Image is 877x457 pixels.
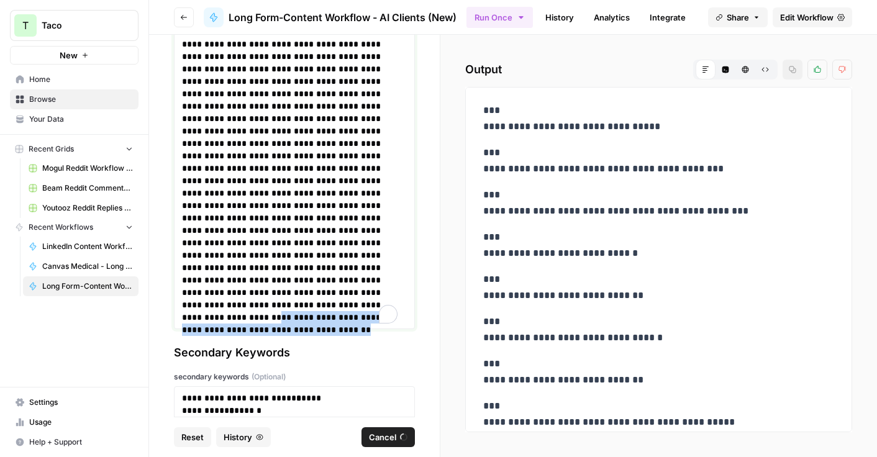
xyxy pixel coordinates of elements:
span: Beam Reddit Comments Workflow Grid [42,183,133,194]
span: Taco [42,19,117,32]
span: Youtooz Reddit Replies Workflow Grid [42,202,133,214]
a: Canvas Medical - Long Form-Content Workflow [23,256,139,276]
button: Share [708,7,768,27]
div: To enrich screen reader interactions, please activate Accessibility in Grammarly extension settings [182,13,407,324]
span: Edit Workflow [780,11,834,24]
span: Your Data [29,114,133,125]
span: Canvas Medical - Long Form-Content Workflow [42,261,133,272]
span: Long Form-Content Workflow - AI Clients (New) [42,281,133,292]
a: Youtooz Reddit Replies Workflow Grid [23,198,139,218]
div: Secondary Keywords [174,344,415,361]
button: Recent Grids [10,140,139,158]
button: Run Once [466,7,533,28]
a: Beam Reddit Comments Workflow Grid [23,178,139,198]
span: T [22,18,29,33]
span: Long Form-Content Workflow - AI Clients (New) [229,10,457,25]
a: Mogul Reddit Workflow Grid (1) [23,158,139,178]
button: New [10,46,139,65]
a: Long Form-Content Workflow - AI Clients (New) [204,7,457,27]
span: Recent Grids [29,143,74,155]
button: Help + Support [10,432,139,452]
span: Usage [29,417,133,428]
a: Settings [10,392,139,412]
span: Share [727,11,749,24]
a: Home [10,70,139,89]
h2: Output [465,60,852,79]
label: secondary keywords [174,371,415,382]
a: Usage [10,412,139,432]
span: Recent Workflows [29,222,93,233]
a: Your Data [10,109,139,129]
button: Reset [174,427,211,447]
a: Integrate [642,7,693,27]
span: Home [29,74,133,85]
span: Browse [29,94,133,105]
span: Cancel [369,431,396,443]
span: Help + Support [29,437,133,448]
button: History [216,427,271,447]
span: LinkedIn Content Workflow [42,241,133,252]
a: Edit Workflow [773,7,852,27]
a: Long Form-Content Workflow - AI Clients (New) [23,276,139,296]
span: New [60,49,78,61]
button: Cancel [361,427,415,447]
span: Reset [181,431,204,443]
a: Analytics [586,7,637,27]
a: History [538,7,581,27]
span: Mogul Reddit Workflow Grid (1) [42,163,133,174]
span: History [224,431,252,443]
span: (Optional) [252,371,286,382]
a: LinkedIn Content Workflow [23,237,139,256]
button: Workspace: Taco [10,10,139,41]
span: Settings [29,397,133,408]
button: Recent Workflows [10,218,139,237]
a: Browse [10,89,139,109]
